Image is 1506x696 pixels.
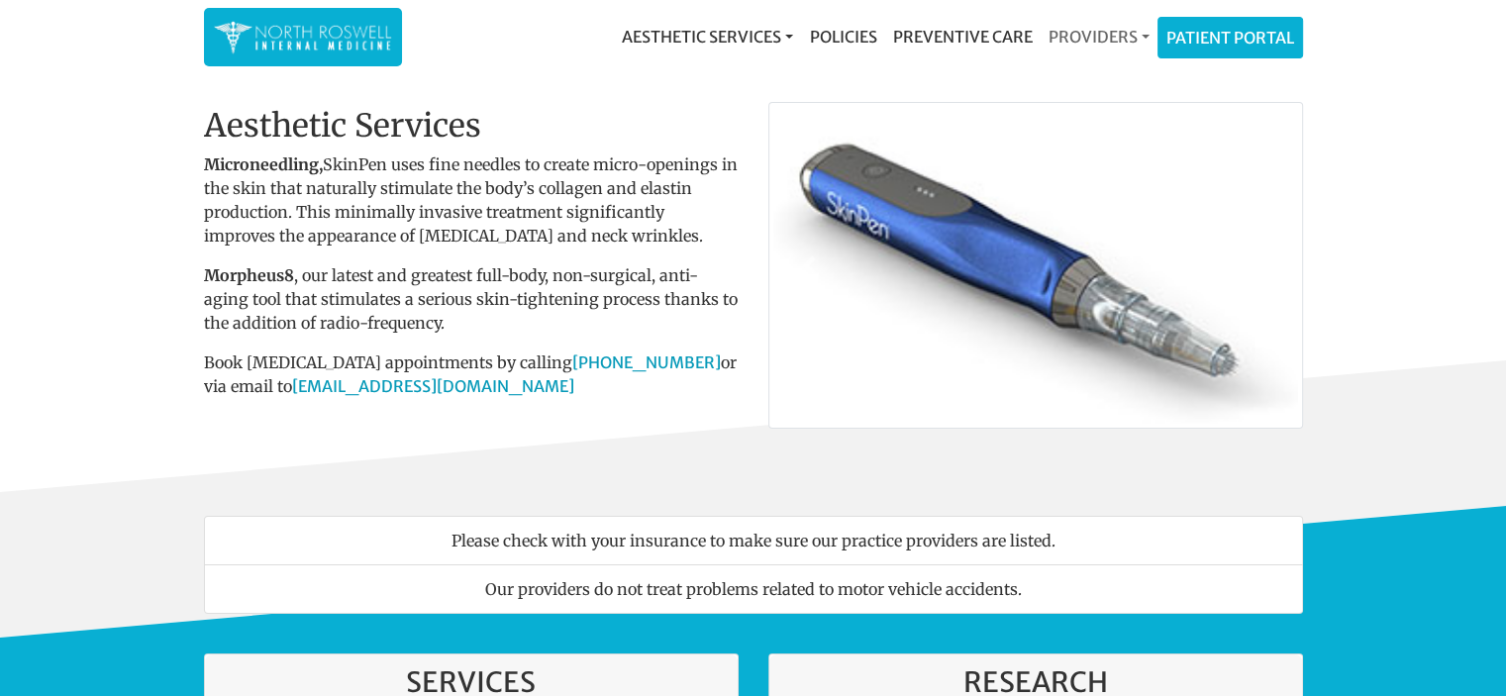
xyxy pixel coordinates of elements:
strong: Microneedling, [204,154,323,174]
a: Providers [1040,17,1156,56]
a: [EMAIL_ADDRESS][DOMAIN_NAME] [292,376,574,396]
a: Aesthetic Services [614,17,801,56]
img: North Roswell Internal Medicine [214,18,392,56]
li: Please check with your insurance to make sure our practice providers are listed. [204,516,1303,565]
a: Patient Portal [1158,18,1302,57]
b: Morpheus8 [204,265,294,285]
a: [PHONE_NUMBER] [572,352,721,372]
li: Our providers do not treat problems related to motor vehicle accidents. [204,564,1303,614]
p: SkinPen uses fine needles to create micro-openings in the skin that naturally stimulate the body’... [204,152,739,248]
a: Policies [801,17,884,56]
p: , our latest and greatest full-body, non-surgical, anti-aging tool that stimulates a serious skin... [204,263,739,335]
a: Preventive Care [884,17,1040,56]
p: Book [MEDICAL_DATA] appointments by calling or via email to [204,350,739,398]
h2: Aesthetic Services [204,107,739,145]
